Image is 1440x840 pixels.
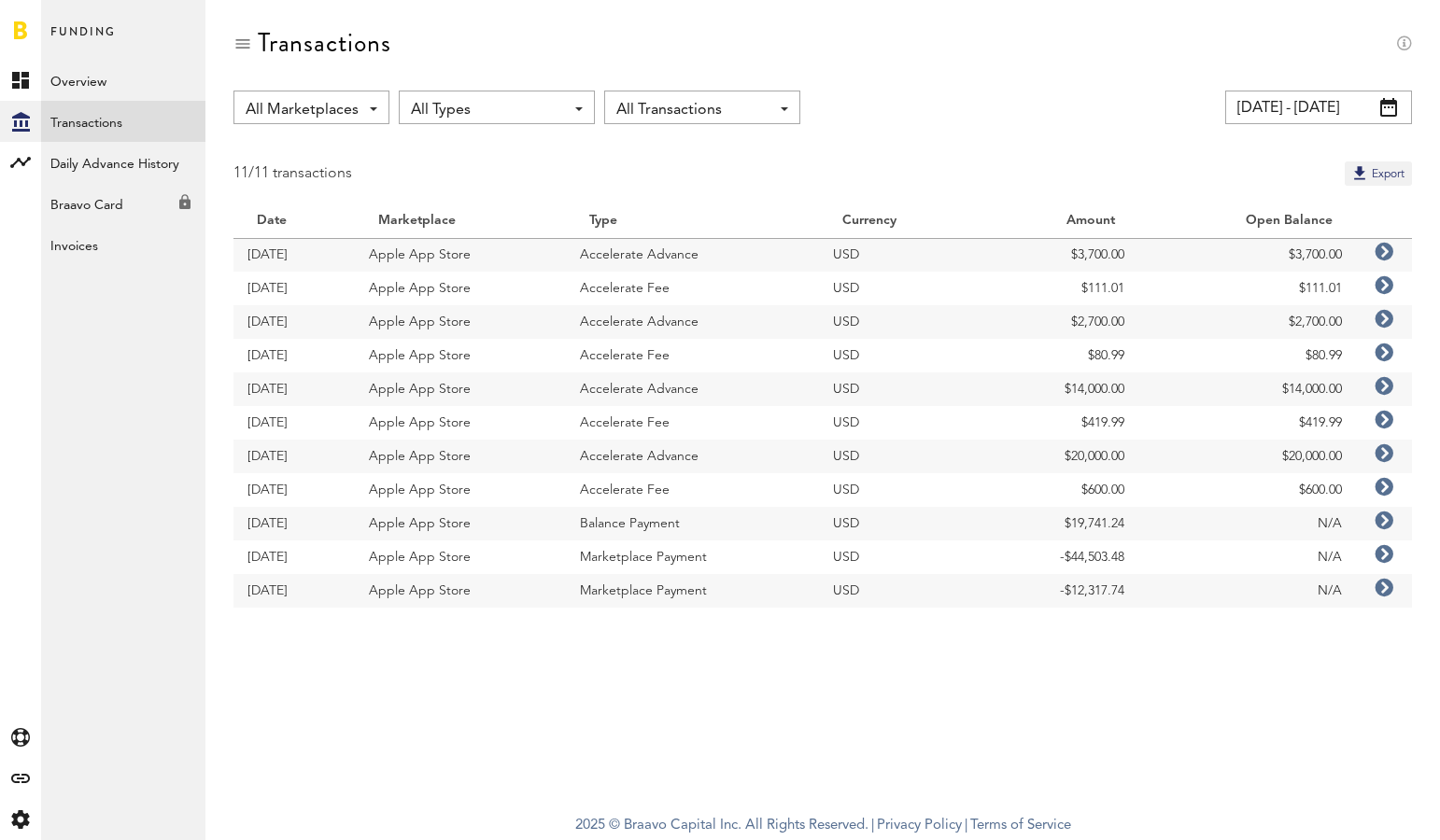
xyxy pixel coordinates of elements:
[566,540,818,574] td: Marketplace Payment
[566,339,818,372] td: Accelerate Fee
[983,473,1138,507] td: $600.00
[819,372,983,406] td: USD
[566,238,818,272] td: Accelerate Advance
[355,272,566,305] td: Apple App Store
[233,507,355,540] td: [DATE]
[41,101,205,142] a: Transactions
[258,28,391,58] div: Transactions
[566,507,818,540] td: Balance Payment
[983,406,1138,440] td: $419.99
[1345,161,1412,186] button: Export
[616,94,769,126] span: All Transactions
[1294,784,1421,831] iframe: Opens a widget where you can find more information
[983,372,1138,406] td: $14,000.00
[983,238,1138,272] td: $3,700.00
[1138,204,1356,238] th: Open Balance
[233,272,355,305] td: [DATE]
[983,339,1138,372] td: $80.99
[983,507,1138,540] td: $19,741.24
[819,540,983,574] td: USD
[970,819,1071,833] a: Terms of Service
[566,406,818,440] td: Accelerate Fee
[819,440,983,473] td: USD
[983,574,1138,608] td: -$12,317.74
[983,540,1138,574] td: -$44,503.48
[1138,339,1356,372] td: $80.99
[355,540,566,574] td: Apple App Store
[983,204,1138,238] th: Amount
[50,21,116,60] span: Funding
[355,574,566,608] td: Apple App Store
[233,440,355,473] td: [DATE]
[819,473,983,507] td: USD
[819,238,983,272] td: USD
[355,473,566,507] td: Apple App Store
[983,305,1138,339] td: $2,700.00
[355,339,566,372] td: Apple App Store
[355,406,566,440] td: Apple App Store
[819,272,983,305] td: USD
[1138,372,1356,406] td: $14,000.00
[983,440,1138,473] td: $20,000.00
[1138,238,1356,272] td: $3,700.00
[1138,473,1356,507] td: $600.00
[1138,406,1356,440] td: $419.99
[411,94,564,126] span: All Types
[819,406,983,440] td: USD
[1138,440,1356,473] td: $20,000.00
[566,574,818,608] td: Marketplace Payment
[1138,272,1356,305] td: $111.01
[355,204,566,238] th: Marketplace
[233,473,355,507] td: [DATE]
[355,440,566,473] td: Apple App Store
[246,94,359,126] span: All Marketplaces
[566,473,818,507] td: Accelerate Fee
[566,305,818,339] td: Accelerate Advance
[41,60,205,101] a: Overview
[983,272,1138,305] td: $111.01
[566,440,818,473] td: Accelerate Advance
[1350,163,1369,182] img: Export
[355,238,566,272] td: Apple App Store
[1138,305,1356,339] td: $2,700.00
[566,372,818,406] td: Accelerate Advance
[233,540,355,574] td: [DATE]
[41,142,205,183] a: Daily Advance History
[1138,507,1356,540] td: N/A
[355,305,566,339] td: Apple App Store
[566,204,818,238] th: Type
[41,224,205,265] a: Invoices
[566,272,818,305] td: Accelerate Fee
[355,507,566,540] td: Apple App Store
[355,372,566,406] td: Apple App Store
[233,305,355,339] td: [DATE]
[819,507,983,540] td: USD
[233,238,355,272] td: [DATE]
[233,204,355,238] th: Date
[1138,574,1356,608] td: N/A
[233,574,355,608] td: [DATE]
[233,339,355,372] td: [DATE]
[575,812,868,840] span: 2025 © Braavo Capital Inc. All Rights Reserved.
[819,204,983,238] th: Currency
[819,305,983,339] td: USD
[233,406,355,440] td: [DATE]
[1138,540,1356,574] td: N/A
[819,339,983,372] td: USD
[819,574,983,608] td: USD
[233,372,355,406] td: [DATE]
[877,819,962,833] a: Privacy Policy
[233,161,352,186] div: 11/11 transactions
[41,183,205,217] div: Braavo Card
